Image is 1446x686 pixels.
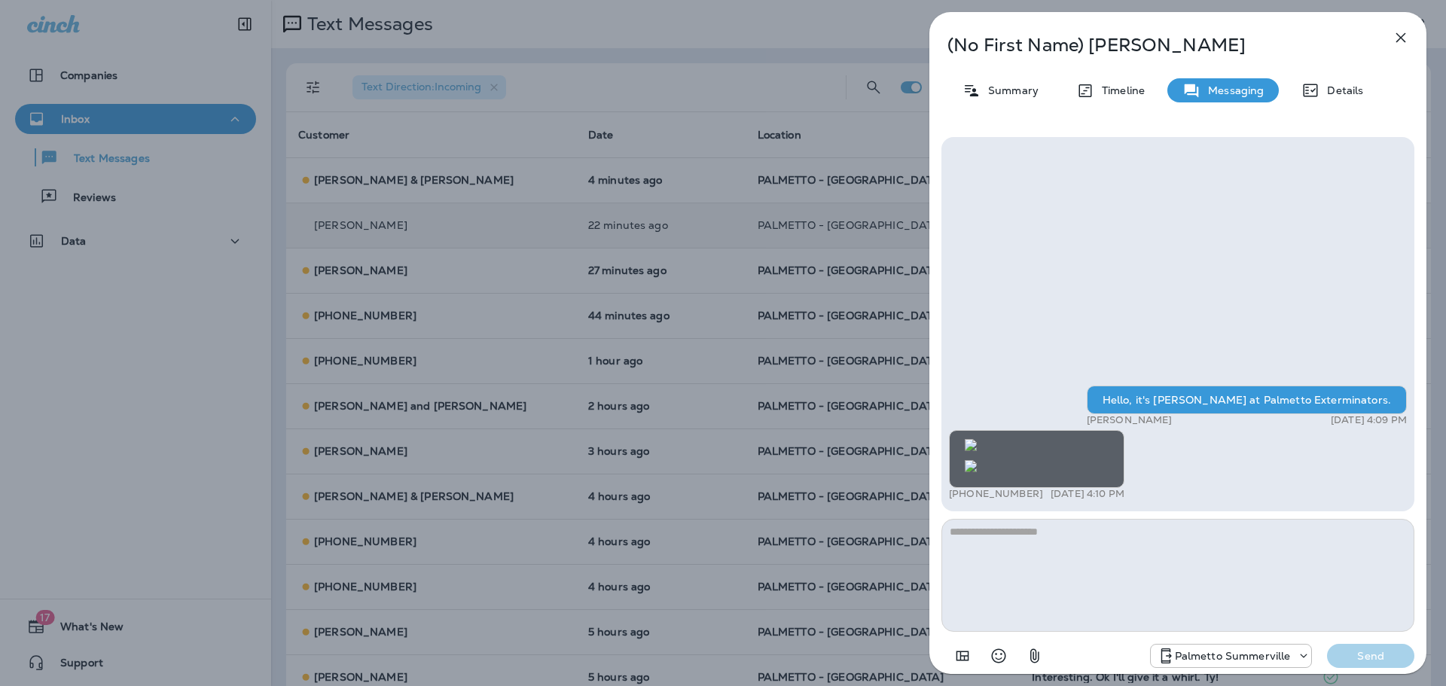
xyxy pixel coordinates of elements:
[1051,488,1124,500] p: [DATE] 4:10 PM
[947,35,1359,56] p: (No First Name) [PERSON_NAME]
[1151,647,1312,665] div: +1 (843) 594-2691
[949,488,1043,500] p: [PHONE_NUMBER]
[981,84,1039,96] p: Summary
[947,641,978,671] button: Add in a premade template
[1087,386,1407,414] div: Hello, it's [PERSON_NAME] at Palmetto Exterminators.
[1175,650,1291,662] p: Palmetto Summerville
[1087,414,1173,426] p: [PERSON_NAME]
[1319,84,1363,96] p: Details
[965,460,977,472] img: twilio-download
[965,439,977,451] img: twilio-download
[1094,84,1145,96] p: Timeline
[1200,84,1264,96] p: Messaging
[1331,414,1407,426] p: [DATE] 4:09 PM
[984,641,1014,671] button: Select an emoji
